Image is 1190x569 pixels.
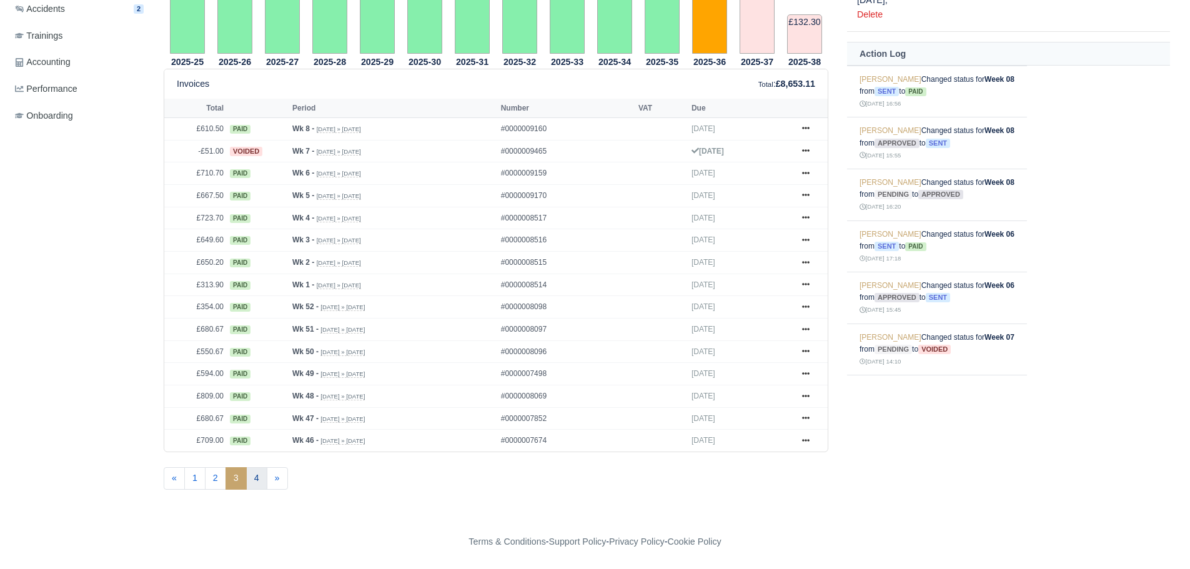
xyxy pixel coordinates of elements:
[733,54,781,69] th: 2025-37
[230,259,250,267] span: paid
[758,81,773,88] small: Total
[230,370,250,379] span: paid
[15,2,65,16] span: Accidents
[984,333,1014,342] strong: Week 07
[543,54,591,69] th: 2025-33
[860,100,901,107] small: [DATE] 16:56
[860,230,921,239] a: [PERSON_NAME]
[292,235,314,244] strong: Wk 3 -
[292,347,319,356] strong: Wk 50 -
[317,282,361,289] small: [DATE] » [DATE]
[498,185,635,207] td: #0000009170
[164,185,227,207] td: £667.50
[860,306,901,313] small: [DATE] 15:45
[860,152,901,159] small: [DATE] 15:55
[875,87,899,96] span: sent
[860,358,901,365] small: [DATE] 14:10
[267,467,288,490] a: »
[918,190,963,199] span: approved
[860,333,921,342] a: [PERSON_NAME]
[496,54,543,69] th: 2025-32
[692,214,715,222] span: [DATE]
[857,9,883,19] a: Delete
[860,75,921,84] a: [PERSON_NAME]
[15,109,73,123] span: Onboarding
[984,126,1014,135] strong: Week 08
[498,430,635,452] td: #0000007674
[686,54,733,69] th: 2025-36
[320,370,365,378] small: [DATE] » [DATE]
[317,170,361,177] small: [DATE] » [DATE]
[692,414,715,423] span: [DATE]
[320,437,365,445] small: [DATE] » [DATE]
[292,302,319,311] strong: Wk 52 -
[164,319,227,341] td: £680.67
[965,424,1190,569] div: Chat Widget
[692,280,715,289] span: [DATE]
[667,537,721,547] a: Cookie Policy
[758,77,815,91] div: :
[847,375,1027,427] td: Changed status for from to
[875,345,912,354] span: pending
[692,147,724,156] strong: [DATE]
[164,99,227,117] th: Total
[164,207,227,229] td: £723.70
[692,392,715,400] span: [DATE]
[320,326,365,334] small: [DATE] » [DATE]
[292,392,319,400] strong: Wk 48 -
[692,302,715,311] span: [DATE]
[230,169,250,178] span: paid
[498,207,635,229] td: #0000008517
[205,467,226,490] a: 2
[292,414,319,423] strong: Wk 47 -
[984,75,1014,84] strong: Week 08
[292,280,314,289] strong: Wk 1 -
[230,303,250,312] span: paid
[875,139,920,148] span: approved
[776,79,815,89] strong: £8,653.11
[10,104,149,128] a: Onboarding
[164,340,227,363] td: £550.67
[292,214,314,222] strong: Wk 4 -
[230,392,250,401] span: paid
[259,54,306,69] th: 2025-27
[230,415,250,423] span: paid
[317,148,361,156] small: [DATE] » [DATE]
[498,274,635,296] td: #0000008514
[905,242,926,251] span: paid
[230,192,250,200] span: paid
[401,54,449,69] th: 2025-30
[984,178,1014,187] strong: Week 08
[306,54,354,69] th: 2025-28
[317,215,361,222] small: [DATE] » [DATE]
[860,126,921,135] a: [PERSON_NAME]
[918,345,951,354] span: voided
[15,29,62,43] span: Trainings
[847,117,1027,169] td: Changed status for from to
[498,363,635,385] td: #0000007498
[847,169,1027,220] td: Changed status for from to
[230,147,262,156] span: voided
[449,54,496,69] th: 2025-31
[10,77,149,101] a: Performance
[10,50,149,74] a: Accounting
[317,192,361,200] small: [DATE] » [DATE]
[609,537,665,547] a: Privacy Policy
[692,325,715,334] span: [DATE]
[292,258,314,267] strong: Wk 2 -
[860,281,921,290] a: [PERSON_NAME]
[926,293,950,302] span: sent
[688,99,790,117] th: Due
[498,385,635,408] td: #0000008069
[875,293,920,302] span: approved
[230,281,250,290] span: paid
[875,242,899,251] span: sent
[292,191,314,200] strong: Wk 5 -
[230,125,250,134] span: paid
[239,535,951,549] div: - - -
[692,235,715,244] span: [DATE]
[787,14,822,54] td: £132.30
[692,191,715,200] span: [DATE]
[984,230,1014,239] strong: Week 06
[926,139,950,148] span: sent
